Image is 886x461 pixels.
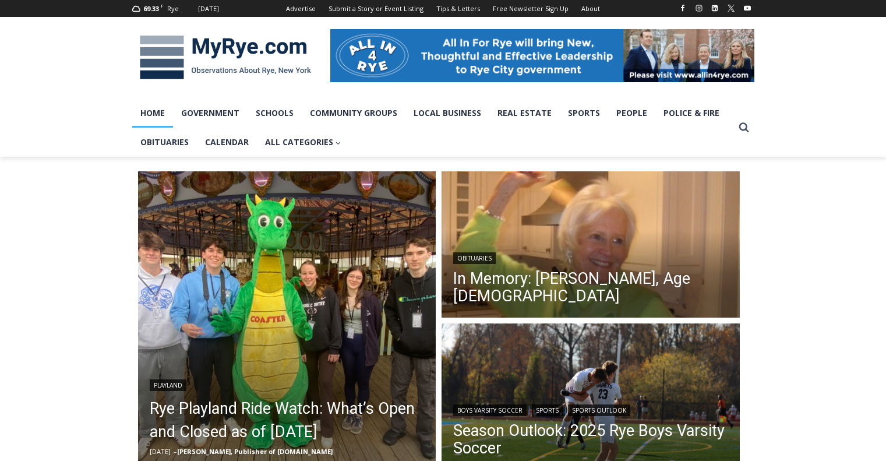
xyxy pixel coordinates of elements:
[167,3,179,14] div: Rye
[265,136,341,149] span: All Categories
[150,447,171,456] time: [DATE]
[608,98,655,128] a: People
[453,402,728,416] div: | |
[655,98,728,128] a: Police & Fire
[692,1,706,15] a: Instagram
[442,171,740,321] a: Read More In Memory: Barbara de Frondeville, Age 88
[453,270,728,305] a: In Memory: [PERSON_NAME], Age [DEMOGRAPHIC_DATA]
[442,171,740,321] img: Obituary - Barbara defrondeville
[132,98,173,128] a: Home
[676,1,690,15] a: Facebook
[150,397,425,444] a: Rye Playland Ride Watch: What’s Open and Closed as of [DATE]
[174,447,177,456] span: –
[132,27,319,88] img: MyRye.com
[560,98,608,128] a: Sports
[489,98,560,128] a: Real Estate
[453,404,527,416] a: Boys Varsity Soccer
[143,4,159,13] span: 69.33
[302,98,405,128] a: Community Groups
[724,1,738,15] a: X
[708,1,722,15] a: Linkedin
[197,128,257,157] a: Calendar
[161,2,164,9] span: F
[132,98,733,157] nav: Primary Navigation
[248,98,302,128] a: Schools
[453,252,496,264] a: Obituaries
[568,404,630,416] a: Sports Outlook
[150,379,186,391] a: Playland
[453,422,728,457] a: Season Outlook: 2025 Rye Boys Varsity Soccer
[257,128,350,157] a: All Categories
[532,404,563,416] a: Sports
[132,128,197,157] a: Obituaries
[177,447,333,456] a: [PERSON_NAME], Publisher of [DOMAIN_NAME]
[405,98,489,128] a: Local Business
[198,3,219,14] div: [DATE]
[330,29,754,82] img: All in for Rye
[173,98,248,128] a: Government
[740,1,754,15] a: YouTube
[733,117,754,138] button: View Search Form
